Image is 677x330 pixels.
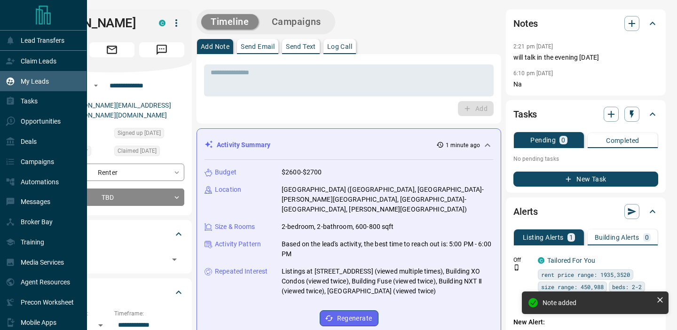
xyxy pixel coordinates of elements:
[39,16,145,31] h1: [PERSON_NAME]
[513,53,658,63] p: will talk in the evening [DATE]
[523,234,564,241] p: Listing Alerts
[513,79,658,89] p: Na
[513,264,520,271] svg: Push Notification Only
[530,137,556,143] p: Pending
[612,282,642,291] span: beds: 2-2
[561,137,565,143] p: 0
[282,185,493,214] p: [GEOGRAPHIC_DATA] ([GEOGRAPHIC_DATA], [GEOGRAPHIC_DATA]-[PERSON_NAME][GEOGRAPHIC_DATA], [GEOGRAPH...
[118,128,161,138] span: Signed up [DATE]
[215,222,255,232] p: Size & Rooms
[513,256,532,264] p: Off
[543,299,653,306] div: Note added
[645,234,649,241] p: 0
[241,43,275,50] p: Send Email
[513,16,538,31] h2: Notes
[139,42,184,57] span: Message
[595,234,639,241] p: Building Alerts
[606,137,639,144] p: Completed
[513,70,553,77] p: 6:10 pm [DATE]
[205,136,493,154] div: Activity Summary1 minute ago
[286,43,316,50] p: Send Text
[118,146,157,156] span: Claimed [DATE]
[217,140,270,150] p: Activity Summary
[513,200,658,223] div: Alerts
[90,80,102,91] button: Open
[327,43,352,50] p: Log Call
[215,239,261,249] p: Activity Pattern
[39,164,184,181] div: Renter
[569,234,573,241] p: 1
[513,204,538,219] h2: Alerts
[282,239,493,259] p: Based on the lead's activity, the best time to reach out is: 5:00 PM - 6:00 PM
[39,281,184,304] div: Criteria
[39,223,184,245] div: Tags
[282,267,493,296] p: Listings at [STREET_ADDRESS] (viewed multiple times), Building XO Condos (viewed twice), Building...
[159,20,165,26] div: condos.ca
[89,42,134,57] span: Email
[541,270,630,279] span: rent price range: 1935,3520
[114,309,184,318] p: Timeframe:
[541,282,604,291] span: size range: 450,988
[446,141,480,149] p: 1 minute ago
[282,222,394,232] p: 2-bedroom, 2-bathroom, 600-800 sqft
[513,317,658,327] p: New Alert:
[538,257,544,264] div: condos.ca
[320,310,378,326] button: Regenerate
[215,267,268,276] p: Repeated Interest
[39,189,184,206] div: TBD
[65,102,171,119] a: [PERSON_NAME][EMAIL_ADDRESS][PERSON_NAME][DOMAIN_NAME]
[513,152,658,166] p: No pending tasks
[282,167,322,177] p: $2600-$2700
[215,185,241,195] p: Location
[114,146,184,159] div: Sat Mar 01 2025
[201,43,229,50] p: Add Note
[513,43,553,50] p: 2:21 pm [DATE]
[513,103,658,126] div: Tasks
[201,14,259,30] button: Timeline
[215,167,236,177] p: Budget
[168,253,181,266] button: Open
[513,12,658,35] div: Notes
[513,107,537,122] h2: Tasks
[262,14,331,30] button: Campaigns
[513,172,658,187] button: New Task
[547,257,595,264] a: Tailored For You
[114,128,184,141] div: Sat Apr 27 2024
